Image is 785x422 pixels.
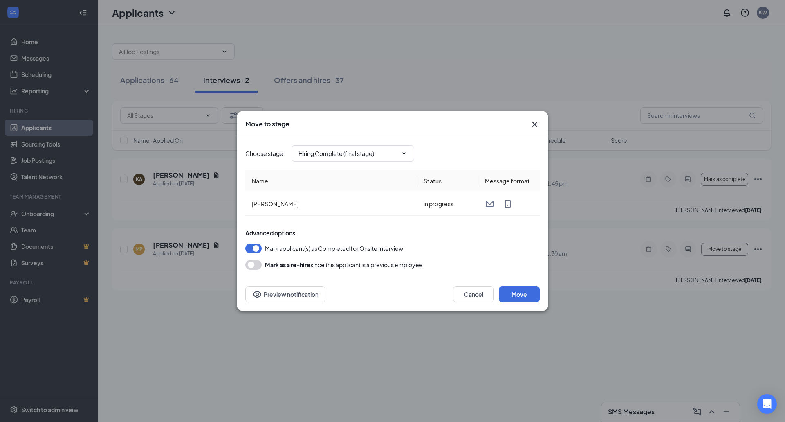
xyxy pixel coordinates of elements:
span: [PERSON_NAME] [252,200,298,208]
b: Mark as a re-hire [265,261,310,269]
th: Name [245,170,417,192]
svg: MobileSms [503,199,513,209]
svg: ChevronDown [401,150,407,157]
div: Open Intercom Messenger [757,394,777,414]
button: Move [499,286,540,302]
h3: Move to stage [245,120,289,129]
th: Message format [478,170,540,192]
svg: Eye [252,289,262,299]
span: Mark applicant(s) as Completed for Onsite Interview [265,244,403,253]
svg: Email [485,199,495,209]
td: in progress [417,192,478,216]
button: Cancel [453,286,494,302]
button: Preview notificationEye [245,286,325,302]
th: Status [417,170,478,192]
button: Close [530,120,540,129]
span: Choose stage : [245,149,285,158]
div: Advanced options [245,229,540,237]
svg: Cross [530,120,540,129]
div: since this applicant is a previous employee. [265,260,424,270]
